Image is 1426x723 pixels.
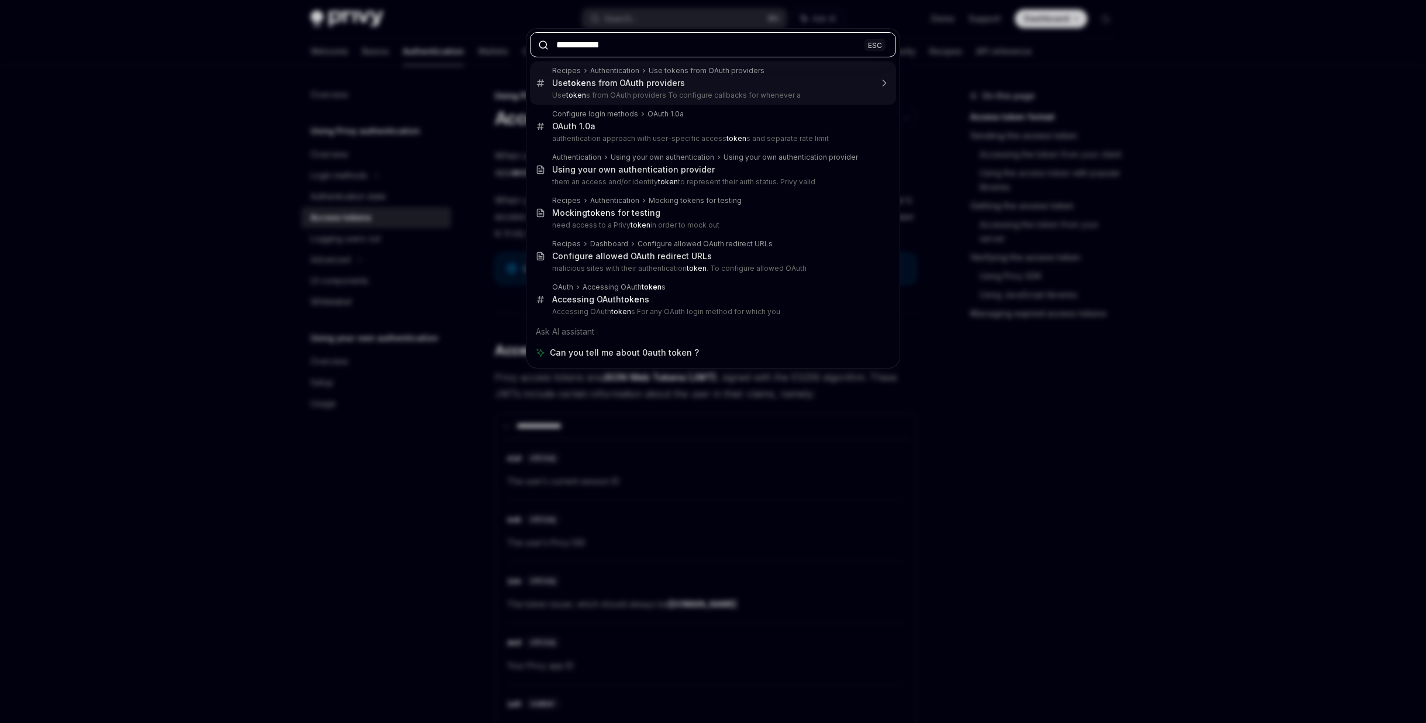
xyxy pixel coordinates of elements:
[552,134,872,143] p: authentication approach with user-specific access s and separate rate limit
[552,78,685,88] div: Use s from OAuth providers
[658,177,678,186] b: token
[568,78,591,88] b: token
[552,196,581,205] div: Recipes
[631,221,650,229] b: token
[552,91,872,100] p: Use s from OAuth providers To configure callbacks for whenever a
[583,283,666,292] div: Accessing OAuth s
[726,134,746,143] b: token
[649,66,764,75] div: Use tokens from OAuth providers
[590,239,628,249] div: Dashboard
[649,196,742,205] div: Mocking tokens for testing
[552,283,573,292] div: OAuth
[550,347,699,359] span: Can you tell me about 0auth token ?
[642,283,662,291] b: token
[552,164,715,175] div: Using your own authentication provider
[552,121,595,132] div: OAuth 1.0a
[552,66,581,75] div: Recipes
[552,177,872,187] p: them an access and/or identity to represent their auth status. Privy valid
[552,153,601,162] div: Authentication
[552,221,872,230] p: need access to a Privy in order to mock out
[552,208,660,218] div: Mocking s for testing
[552,264,872,273] p: malicious sites with their authentication . To configure allowed OAuth
[590,196,639,205] div: Authentication
[638,239,773,249] div: Configure allowed OAuth redirect URLs
[552,251,712,261] div: Configure allowed OAuth redirect URLs
[611,153,714,162] div: Using your own authentication
[724,153,858,162] div: Using your own authentication provider
[687,264,707,273] b: token
[552,109,638,119] div: Configure login methods
[552,307,872,316] p: Accessing OAuth s For any OAuth login method for which you
[552,294,649,305] div: Accessing OAuth s
[647,109,684,119] div: OAuth 1.0a
[566,91,586,99] b: token
[552,239,581,249] div: Recipes
[587,208,611,218] b: token
[590,66,639,75] div: Authentication
[530,321,896,342] div: Ask AI assistant
[621,294,645,304] b: token
[611,307,631,316] b: token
